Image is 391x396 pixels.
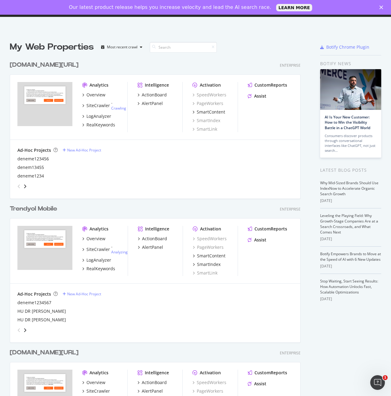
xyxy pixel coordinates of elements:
[86,266,115,272] div: RealKeywords
[111,100,127,111] div: -
[86,388,110,394] div: SiteCrawler
[254,82,287,88] div: CustomReports
[280,207,301,212] div: Enterprise
[86,103,110,109] div: SiteCrawler
[138,244,163,250] a: AlertPanel
[82,122,115,128] a: RealKeywords
[320,198,381,204] div: [DATE]
[325,133,377,153] div: Consumers discover products through conversational interfaces like ChatGPT, not just search…
[280,63,301,68] div: Enterprise
[63,148,101,153] a: New Ad-Hoc Project
[142,100,163,106] div: AlertPanel
[111,244,128,255] div: -
[248,381,266,387] a: Assist
[90,370,108,376] div: Analytics
[17,308,66,314] div: HU DR [PERSON_NAME]
[320,167,381,174] div: Latest Blog Posts
[137,100,163,106] a: AlertPanel
[67,291,101,297] div: New Ad-Hoc Project
[17,291,51,297] div: Ad-Hoc Projects
[248,82,287,88] a: CustomReports
[192,118,220,124] div: SmartIndex
[197,109,225,115] div: SmartContent
[82,100,127,111] a: SiteCrawler- Crawling
[145,82,169,88] div: Intelligence
[17,300,51,306] a: deneme1234567
[248,226,287,232] a: CustomReports
[200,370,221,376] div: Activation
[192,109,225,115] a: SmartContent
[192,379,226,386] a: SpeedWorkers
[17,147,51,153] div: Ad-Hoc Projects
[145,226,169,232] div: Intelligence
[320,251,381,262] a: Botify Empowers Brands to Move at the Speed of AI with 6 New Updates
[192,92,226,98] a: SpeedWorkers
[82,92,105,98] a: Overview
[193,236,227,242] a: SpeedWorkers
[248,93,266,99] a: Assist
[82,266,115,272] a: RealKeywords
[17,164,44,170] a: denem13455
[197,253,225,259] div: SmartContent
[15,325,23,335] div: angle-left
[326,44,369,50] div: Botify Chrome Plugin
[17,226,72,270] img: trendyol.com
[197,261,221,267] div: SmartIndex
[10,61,81,69] a: [DOMAIN_NAME][URL]
[90,82,108,88] div: Analytics
[254,93,266,99] div: Assist
[82,244,128,255] a: SiteCrawler- Analyzing
[86,113,111,119] div: LogAnalyzer
[10,204,57,213] div: Trendyol Mobile
[82,388,110,394] a: SiteCrawler
[111,106,126,111] a: Crawling
[17,82,72,126] img: trendyol.com/en
[192,388,223,394] a: PageWorkers
[86,236,105,242] div: Overview
[320,44,369,50] a: Botify Chrome Plugin
[193,244,224,250] a: PageWorkers
[320,296,381,302] div: [DATE]
[254,226,287,232] div: CustomReports
[17,156,49,162] a: deneme123456
[280,350,301,356] div: Enterprise
[90,226,108,232] div: Analytics
[254,370,287,376] div: CustomReports
[86,257,111,263] div: LogAnalyzer
[82,236,105,242] a: Overview
[192,126,217,132] div: SmartLink
[10,61,79,69] div: [DOMAIN_NAME][URL]
[86,379,105,386] div: Overview
[142,244,163,250] div: AlertPanel
[111,249,128,255] a: Analyzing
[193,261,221,267] a: SmartIndex
[137,379,167,386] a: ActionBoard
[10,204,60,213] a: Trendyol Mobile
[192,100,223,106] a: PageWorkers
[23,183,27,189] div: angle-right
[248,370,287,376] a: CustomReports
[10,348,79,357] div: [DOMAIN_NAME][URL]
[193,270,217,276] a: SmartLink
[320,263,381,269] div: [DATE]
[254,237,266,243] div: Assist
[17,317,66,323] a: HU DR [PERSON_NAME]
[82,113,111,119] a: LogAnalyzer
[137,388,163,394] a: AlertPanel
[107,45,137,49] div: Most recent crawl
[320,278,378,295] a: Stop Waiting, Start Seeing Results: How Automation Unlocks Fast, Scalable Optimizations
[320,180,378,196] a: Why Mid-Sized Brands Should Use IndexNow to Accelerate Organic Search Growth
[138,236,167,242] a: ActionBoard
[82,379,105,386] a: Overview
[82,257,111,263] a: LogAnalyzer
[370,375,385,390] iframe: Intercom live chat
